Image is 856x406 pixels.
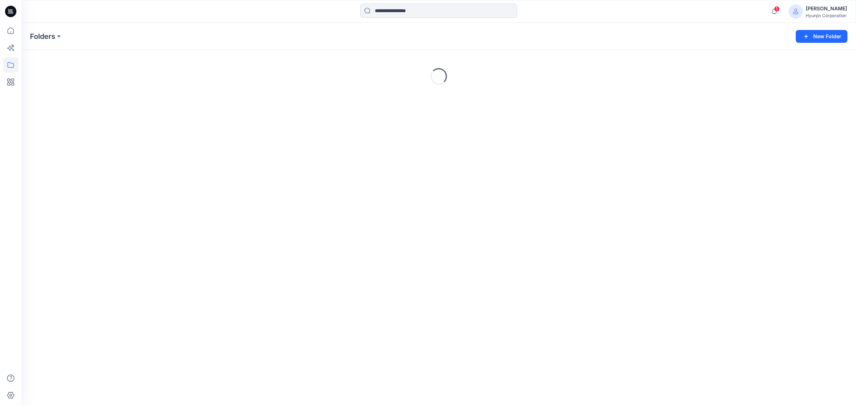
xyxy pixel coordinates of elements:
button: New Folder [796,30,847,43]
svg: avatar [793,9,799,14]
span: 1 [774,6,780,12]
div: Hyunjin Corporation [806,13,847,18]
a: Folders [30,31,55,41]
div: [PERSON_NAME] [806,4,847,13]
